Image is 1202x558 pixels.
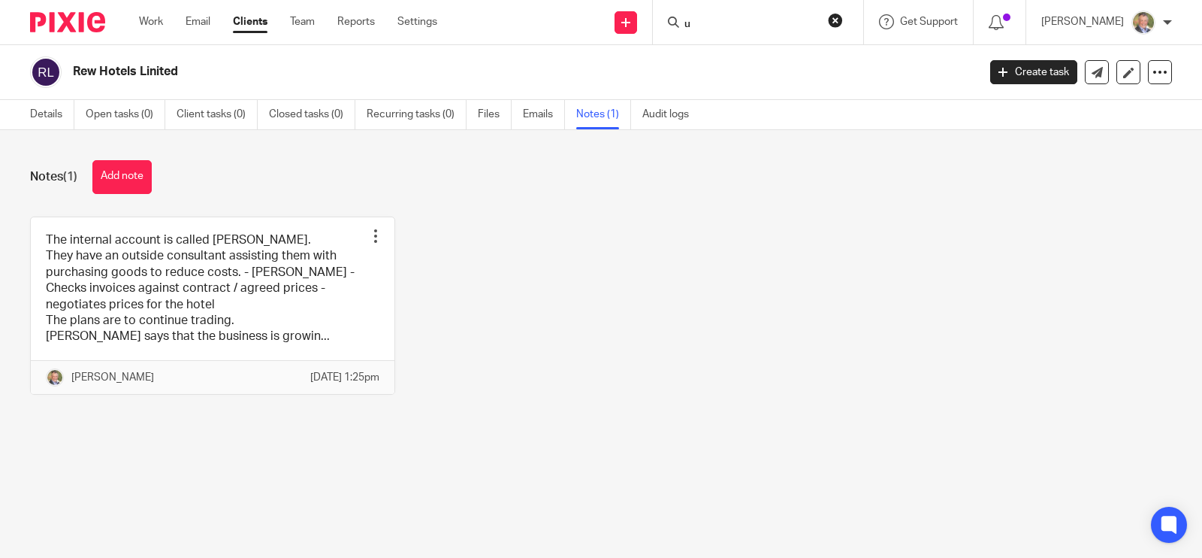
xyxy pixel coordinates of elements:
a: Reports [337,14,375,29]
a: Clients [233,14,267,29]
p: [PERSON_NAME] [71,370,154,385]
a: Open tasks (0) [86,100,165,129]
a: Work [139,14,163,29]
a: Client tasks (0) [177,100,258,129]
p: [PERSON_NAME] [1041,14,1124,29]
a: Team [290,14,315,29]
a: Emails [523,100,565,129]
a: Create task [990,60,1077,84]
img: Pixie [30,12,105,32]
h1: Notes [30,169,77,185]
img: High%20Res%20Andrew%20Price%20Accountants_Poppy%20Jakes%20photography-1109.jpg [46,368,64,387]
a: Details [30,100,74,129]
a: Recurring tasks (0) [367,100,467,129]
img: High%20Res%20Andrew%20Price%20Accountants_Poppy%20Jakes%20photography-1109.jpg [1131,11,1155,35]
a: Settings [397,14,437,29]
input: Search [683,18,818,32]
span: (1) [63,171,77,183]
a: Notes (1) [576,100,631,129]
a: Closed tasks (0) [269,100,355,129]
button: Clear [828,13,843,28]
p: [DATE] 1:25pm [310,370,379,385]
h2: Rew Hotels Linited [73,64,789,80]
a: Email [186,14,210,29]
span: Get Support [900,17,958,27]
button: Add note [92,160,152,194]
a: Audit logs [642,100,700,129]
a: Files [478,100,512,129]
img: svg%3E [30,56,62,88]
